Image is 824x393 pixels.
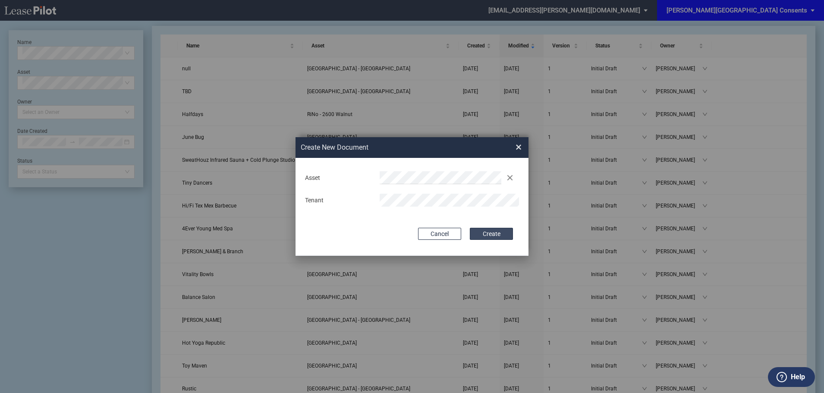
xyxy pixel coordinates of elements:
[301,143,484,152] h2: Create New Document
[300,174,374,182] div: Asset
[470,228,513,240] button: Create
[791,371,805,383] label: Help
[516,140,522,154] span: ×
[418,228,461,240] button: Cancel
[300,196,374,205] div: Tenant
[296,137,528,256] md-dialog: Create New ...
